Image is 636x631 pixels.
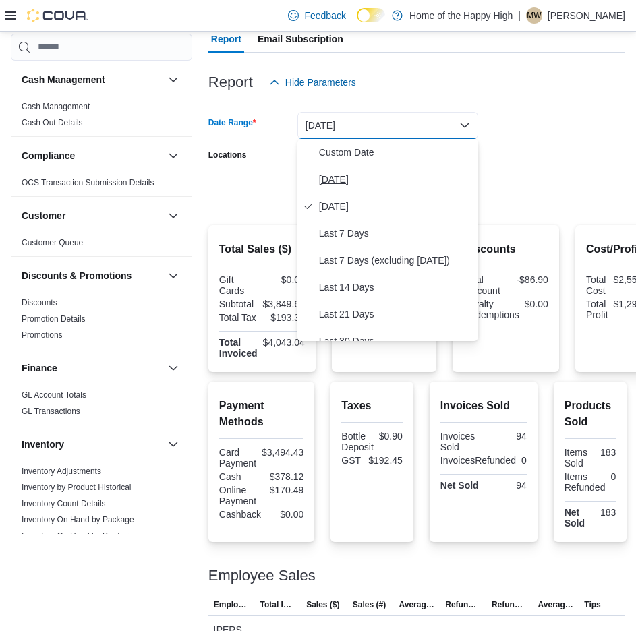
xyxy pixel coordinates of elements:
[22,269,163,282] button: Discounts & Promotions
[264,69,362,96] button: Hide Parameters
[22,438,64,451] h3: Inventory
[258,26,343,53] span: Email Subscription
[22,361,57,375] h3: Finance
[22,390,86,400] a: GL Account Totals
[22,467,101,476] a: Inventory Adjustments
[357,8,385,22] input: Dark Mode
[22,102,90,111] a: Cash Management
[22,499,106,508] a: Inventory Count Details
[263,337,305,348] div: $4,043.04
[22,514,134,525] span: Inventory On Hand by Package
[610,471,616,482] div: 0
[165,436,181,452] button: Inventory
[22,330,63,340] a: Promotions
[219,509,261,520] div: Cashback
[593,447,616,458] div: 183
[22,438,163,451] button: Inventory
[440,455,516,466] div: InvoicesRefunded
[165,360,181,376] button: Finance
[22,298,57,307] a: Discounts
[219,337,258,359] strong: Total Invoiced
[527,7,541,24] span: MW
[297,112,478,139] button: [DATE]
[440,398,527,414] h2: Invoices Sold
[219,447,256,469] div: Card Payment
[22,482,132,493] span: Inventory by Product Historical
[22,313,86,324] span: Promotion Details
[341,431,373,452] div: Bottle Deposit
[211,26,241,53] span: Report
[22,209,65,222] h3: Customer
[440,431,481,452] div: Invoices Sold
[22,73,163,86] button: Cash Management
[525,299,548,309] div: $0.00
[521,455,527,466] div: 0
[306,599,339,610] span: Sales ($)
[11,175,192,196] div: Compliance
[492,599,527,610] span: Refunds (#)
[445,599,481,610] span: Refunds ($)
[565,398,616,430] h2: Products Sold
[548,7,625,24] p: [PERSON_NAME]
[486,431,527,442] div: 94
[586,299,608,320] div: Total Profit
[219,398,304,430] h2: Payment Methods
[584,599,600,610] span: Tips
[319,306,473,322] span: Last 21 Days
[526,7,542,24] div: Matthew Willison
[22,531,130,541] span: Inventory On Hand by Product
[319,279,473,295] span: Last 14 Days
[266,509,303,520] div: $0.00
[586,274,608,296] div: Total Cost
[22,361,163,375] button: Finance
[319,225,473,241] span: Last 7 Days
[341,398,403,414] h2: Taxes
[22,515,134,524] a: Inventory On Hand by Package
[22,101,90,112] span: Cash Management
[262,447,303,458] div: $3,494.43
[22,149,163,162] button: Compliance
[263,299,305,309] div: $3,849.69
[219,241,305,258] h2: Total Sales ($)
[208,568,316,584] h3: Employee Sales
[440,480,479,491] strong: Net Sold
[22,237,83,248] span: Customer Queue
[208,74,253,90] h3: Report
[319,333,473,349] span: Last 30 Days
[22,177,154,188] span: OCS Transaction Submission Details
[165,208,181,224] button: Customer
[22,73,105,86] h3: Cash Management
[486,480,527,491] div: 94
[11,387,192,425] div: Finance
[285,76,356,89] span: Hide Parameters
[219,485,259,506] div: Online Payment
[22,531,130,541] a: Inventory On Hand by Product
[165,268,181,284] button: Discounts & Promotions
[22,466,101,477] span: Inventory Adjustments
[22,118,83,127] a: Cash Out Details
[22,407,80,416] a: GL Transactions
[304,9,345,22] span: Feedback
[538,599,574,610] span: Average Refund
[208,150,247,160] label: Locations
[463,299,519,320] div: Loyalty Redemptions
[11,235,192,256] div: Customer
[297,139,478,341] div: Select listbox
[353,599,386,610] span: Sales (#)
[463,241,548,258] h2: Discounts
[214,599,250,610] span: Employee
[22,269,132,282] h3: Discounts & Promotions
[22,178,154,187] a: OCS Transaction Submission Details
[509,274,548,285] div: -$86.90
[22,498,106,509] span: Inventory Count Details
[11,98,192,136] div: Cash Management
[409,7,513,24] p: Home of the Happy High
[219,274,260,296] div: Gift Cards
[264,274,305,285] div: $0.00
[399,599,435,610] span: Average Sale
[264,485,304,495] div: $170.49
[22,209,163,222] button: Customer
